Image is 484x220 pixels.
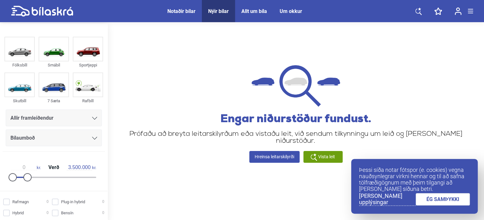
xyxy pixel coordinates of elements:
[416,193,470,205] a: ÉG SAMÞYKKI
[11,165,41,170] span: kr.
[47,165,61,170] span: Verð
[455,7,462,15] img: user-login.svg
[10,114,53,123] span: Allir framleiðendur
[73,97,103,104] div: Rafbíll
[61,198,85,205] span: Plug-in hybrid
[318,154,335,160] span: Vista leit
[102,210,104,216] span: 0
[167,8,195,14] a: Notaðir bílar
[4,97,35,104] div: Skutbíll
[359,167,470,192] p: Þessi síða notar fótspor (e. cookies) vegna nauðsynlegrar virkni hennar og til að safna tölfræðig...
[67,165,96,170] span: kr.
[359,193,416,206] a: [PERSON_NAME] upplýsingar
[102,198,104,205] span: 0
[47,210,49,216] span: 0
[12,210,24,216] span: Hybrid
[117,113,475,126] h2: Engar niðurstöður fundust.
[117,131,475,145] p: Prófaðu að breyta leitarskilyrðum eða vistaðu leit, við sendum tilkynningu um leið og [PERSON_NAM...
[208,8,229,14] a: Nýir bílar
[280,8,302,14] a: Um okkur
[251,65,340,107] img: not found
[4,61,35,69] div: Fólksbíll
[47,198,49,205] span: 0
[61,210,73,216] span: Bensín
[10,134,35,142] span: Bílaumboð
[39,97,69,104] div: 7 Sæta
[73,61,103,69] div: Sportjeppi
[12,198,29,205] span: Rafmagn
[241,8,267,14] a: Allt um bíla
[39,61,69,69] div: Smábíl
[249,151,300,163] a: Hreinsa leitarskilyrði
